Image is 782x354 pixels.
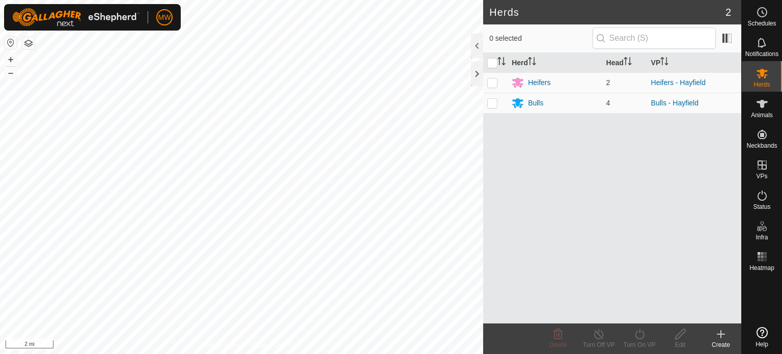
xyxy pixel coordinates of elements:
button: + [5,53,17,66]
input: Search (S) [593,28,716,49]
span: VPs [756,173,767,179]
th: VP [647,53,741,73]
div: Turn On VP [619,340,660,349]
a: Heifers - Hayfield [651,78,706,87]
img: Gallagher Logo [12,8,139,26]
a: Bulls - Hayfield [651,99,699,107]
button: Reset Map [5,37,17,49]
p-sorticon: Activate to sort [528,59,536,67]
span: Animals [751,112,773,118]
span: 4 [606,99,610,107]
div: Turn Off VP [578,340,619,349]
p-sorticon: Activate to sort [624,59,632,67]
button: Map Layers [22,37,35,49]
button: – [5,67,17,79]
h2: Herds [489,6,725,18]
span: Status [753,204,770,210]
th: Herd [508,53,602,73]
div: Heifers [528,77,550,88]
a: Contact Us [252,341,282,350]
p-sorticon: Activate to sort [660,59,668,67]
div: Bulls [528,98,543,108]
span: MW [158,12,171,23]
a: Privacy Policy [202,341,240,350]
span: Heatmap [749,265,774,271]
span: Herds [753,81,770,88]
span: 2 [606,78,610,87]
p-sorticon: Activate to sort [497,59,506,67]
th: Head [602,53,647,73]
div: Create [701,340,741,349]
span: Delete [549,341,567,348]
span: Schedules [747,20,776,26]
span: 2 [725,5,731,20]
span: Notifications [745,51,778,57]
span: Infra [756,234,768,240]
span: Neckbands [746,143,777,149]
div: Edit [660,340,701,349]
span: 0 selected [489,33,592,44]
a: Help [742,323,782,351]
span: Help [756,341,768,347]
